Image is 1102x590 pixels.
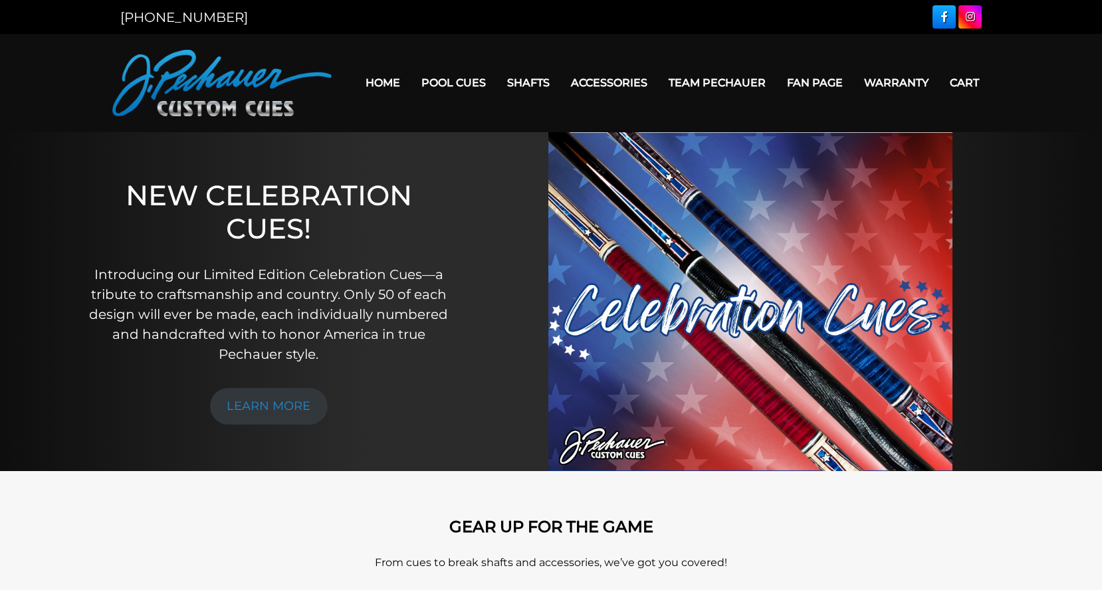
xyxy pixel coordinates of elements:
a: Warranty [853,66,939,100]
h1: NEW CELEBRATION CUES! [89,179,448,246]
a: Cart [939,66,990,100]
a: Fan Page [776,66,853,100]
p: From cues to break shafts and accessories, we’ve got you covered! [172,555,930,571]
strong: GEAR UP FOR THE GAME [449,517,653,536]
a: Shafts [496,66,560,100]
a: Home [355,66,411,100]
a: Accessories [560,66,658,100]
a: [PHONE_NUMBER] [120,9,248,25]
img: Pechauer Custom Cues [112,50,332,116]
a: LEARN MORE [210,388,328,425]
p: Introducing our Limited Edition Celebration Cues—a tribute to craftsmanship and country. Only 50 ... [89,264,448,364]
a: Pool Cues [411,66,496,100]
a: Team Pechauer [658,66,776,100]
